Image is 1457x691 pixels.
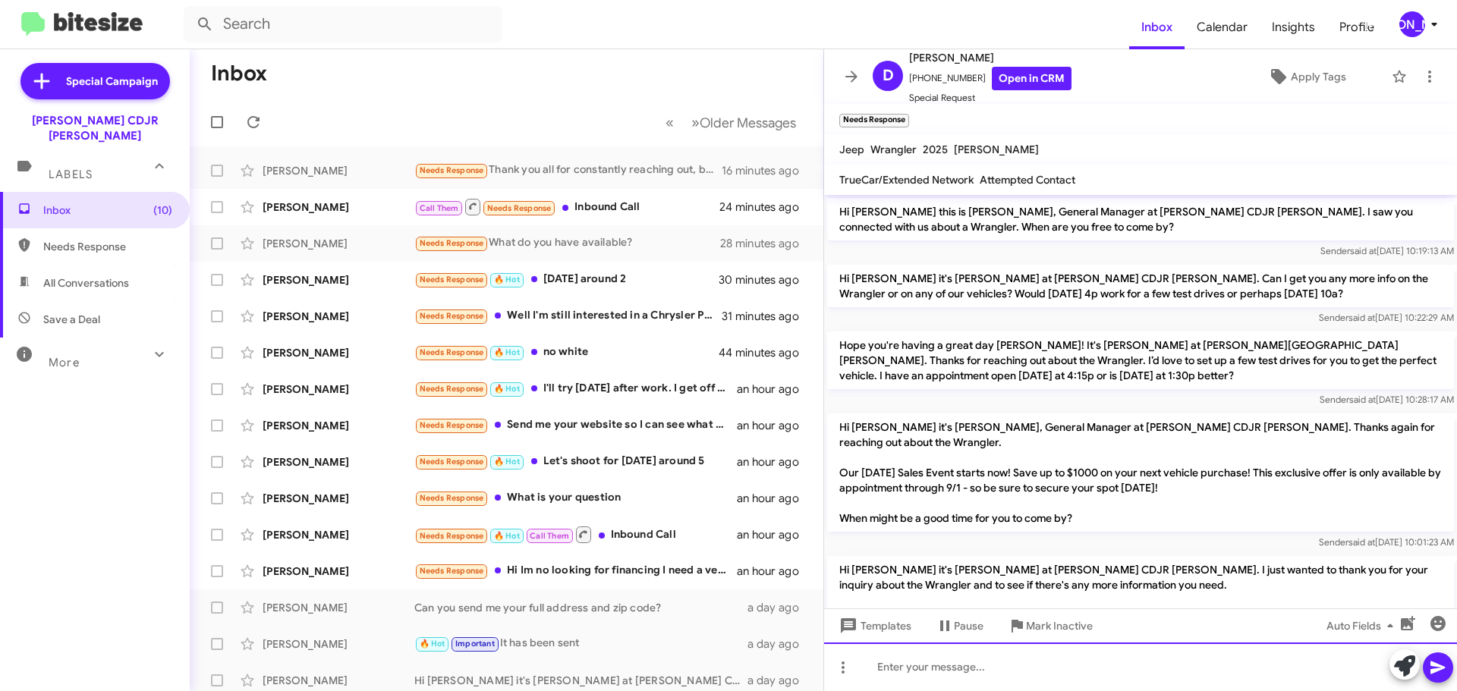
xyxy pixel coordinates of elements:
[184,6,502,42] input: Search
[827,556,1454,629] p: Hi [PERSON_NAME] it's [PERSON_NAME] at [PERSON_NAME] CDJR [PERSON_NAME]. I just wanted to thank y...
[420,275,484,284] span: Needs Response
[43,239,172,254] span: Needs Response
[682,107,805,138] button: Next
[1260,5,1327,49] a: Insights
[1399,11,1425,37] div: [PERSON_NAME]
[420,493,484,503] span: Needs Response
[1348,536,1375,548] span: said at
[263,272,414,287] div: [PERSON_NAME]
[263,418,414,433] div: [PERSON_NAME]
[700,115,796,131] span: Older Messages
[836,612,911,639] span: Templates
[827,198,1454,240] p: Hi [PERSON_NAME] this is [PERSON_NAME], General Manager at [PERSON_NAME] CDJR [PERSON_NAME]. I sa...
[43,312,100,327] span: Save a Deal
[827,413,1454,532] p: Hi [PERSON_NAME] it's [PERSON_NAME], General Manager at [PERSON_NAME] CDJR [PERSON_NAME]. Thanks ...
[263,345,414,360] div: [PERSON_NAME]
[263,199,414,215] div: [PERSON_NAME]
[722,309,811,324] div: 31 minutes ago
[720,345,811,360] div: 44 minutes ago
[722,163,811,178] div: 16 minutes ago
[1291,63,1346,90] span: Apply Tags
[420,531,484,541] span: Needs Response
[737,527,811,542] div: an hour ago
[420,238,484,248] span: Needs Response
[455,639,495,649] span: Important
[420,384,484,394] span: Needs Response
[870,143,917,156] span: Wrangler
[747,600,811,615] div: a day ago
[720,272,811,287] div: 30 minutes ago
[737,454,811,470] div: an hour ago
[414,562,737,579] div: Hi Im no looking for financing I need a very good cash deal. Thanks
[737,382,811,397] div: an hour ago
[691,113,700,132] span: »
[487,203,552,213] span: Needs Response
[839,114,909,127] small: Needs Response
[263,600,414,615] div: [PERSON_NAME]
[494,457,520,466] span: 🔥 Hot
[1129,5,1185,49] a: Inbox
[1320,245,1454,256] span: Sender [DATE] 10:19:13 AM
[1319,312,1454,323] span: Sender [DATE] 10:22:29 AM
[414,380,737,397] div: I'll try [DATE] after work. I get off around 5:00
[747,636,811,652] div: a day ago
[1348,312,1375,323] span: said at
[414,344,720,361] div: no white
[49,168,93,181] span: Labels
[263,491,414,506] div: [PERSON_NAME]
[66,74,158,89] span: Special Campaign
[414,234,720,252] div: What do you have available?
[666,113,674,132] span: «
[1026,612,1093,639] span: Mark Inactive
[737,491,811,506] div: an hour ago
[720,236,811,251] div: 28 minutes ago
[494,275,520,284] span: 🔥 Hot
[1326,612,1399,639] span: Auto Fields
[263,636,414,652] div: [PERSON_NAME]
[420,420,484,430] span: Needs Response
[954,612,983,639] span: Pause
[1185,5,1260,49] a: Calendar
[263,309,414,324] div: [PERSON_NAME]
[414,600,747,615] div: Can you send me your full address and zip code?
[1314,612,1411,639] button: Auto Fields
[923,143,948,156] span: 2025
[737,418,811,433] div: an hour ago
[420,203,459,213] span: Call Them
[1349,394,1376,405] span: said at
[1386,11,1440,37] button: [PERSON_NAME]
[414,162,722,179] div: Thank you all for constantly reaching out, but I am no longer interested. I am trying to rebuild ...
[824,612,924,639] button: Templates
[414,489,737,507] div: What is your question
[1320,394,1454,405] span: Sender [DATE] 10:28:17 AM
[263,163,414,178] div: [PERSON_NAME]
[263,454,414,470] div: [PERSON_NAME]
[414,271,720,288] div: [DATE] around 2
[924,612,996,639] button: Pause
[414,635,747,652] div: It has been sent
[494,384,520,394] span: 🔥 Hot
[263,527,414,542] div: [PERSON_NAME]
[909,90,1072,105] span: Special Request
[43,203,172,218] span: Inbox
[720,199,811,215] div: 24 minutes ago
[1327,5,1386,49] a: Profile
[414,416,737,434] div: Send me your website so I can see what you have
[1350,245,1377,256] span: said at
[656,107,683,138] button: Previous
[153,203,172,218] span: (10)
[883,64,894,88] span: D
[420,639,445,649] span: 🔥 Hot
[909,67,1072,90] span: [PHONE_NUMBER]
[839,173,974,187] span: TrueCar/Extended Network
[494,531,520,541] span: 🔥 Hot
[747,673,811,688] div: a day ago
[839,143,864,156] span: Jeep
[1229,63,1384,90] button: Apply Tags
[263,382,414,397] div: [PERSON_NAME]
[996,612,1105,639] button: Mark Inactive
[420,566,484,576] span: Needs Response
